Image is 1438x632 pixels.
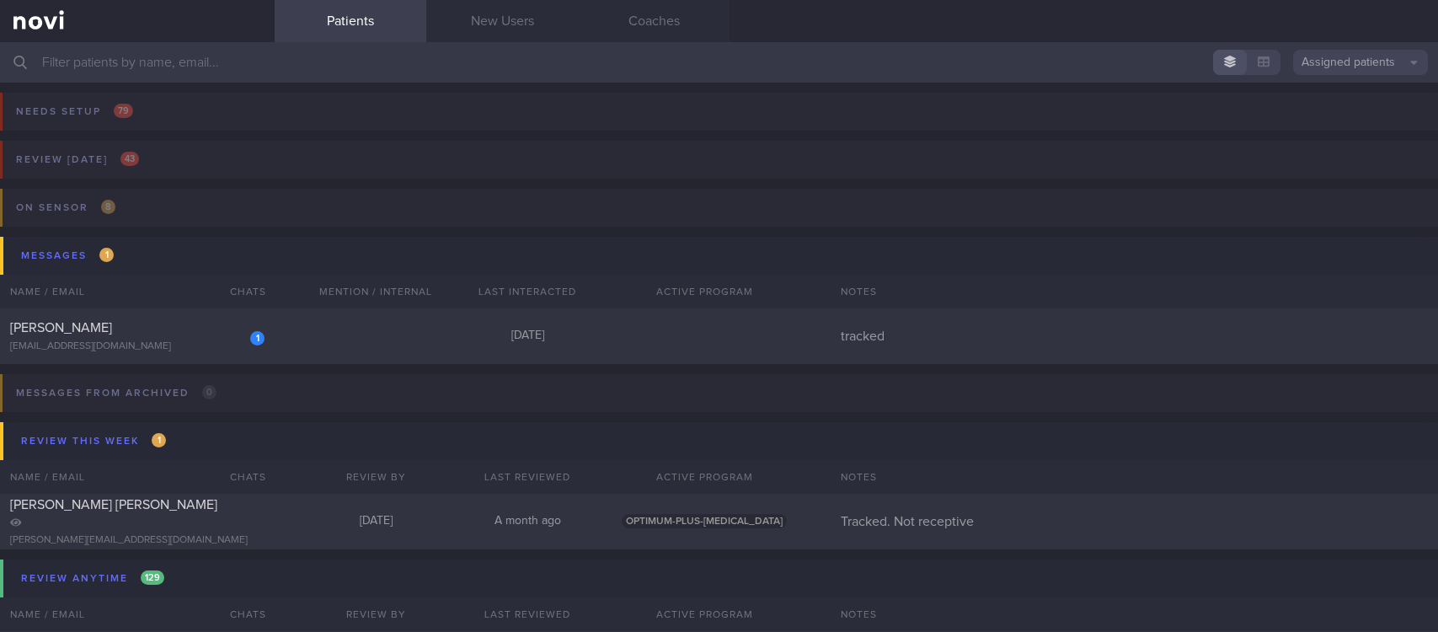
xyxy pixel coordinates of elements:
div: A month ago [452,514,603,529]
div: Mention / Internal [300,275,452,308]
div: Last Interacted [452,275,603,308]
div: Notes [831,460,1438,494]
span: 43 [120,152,139,166]
div: Review this week [17,430,170,453]
span: 8 [101,200,115,214]
div: Review By [300,597,452,631]
div: Chats [207,597,275,631]
div: Active Program [603,597,805,631]
div: [EMAIL_ADDRESS][DOMAIN_NAME] [10,340,265,353]
div: [DATE] [452,329,603,344]
div: Notes [831,597,1438,631]
div: Chats [207,460,275,494]
span: 0 [202,385,217,399]
div: Review [DATE] [12,148,143,171]
div: Messages from Archived [12,382,221,404]
div: Last Reviewed [452,597,603,631]
div: On sensor [12,196,120,219]
span: 129 [141,570,164,585]
span: [PERSON_NAME] [PERSON_NAME] [10,498,217,511]
div: Active Program [603,460,805,494]
div: Review By [300,460,452,494]
div: Needs setup [12,100,137,123]
div: Messages [17,244,118,267]
div: Notes [831,275,1438,308]
div: Review anytime [17,567,168,590]
div: Chats [207,275,275,308]
button: Assigned patients [1293,50,1428,75]
div: Tracked. Not receptive [831,513,1438,530]
div: 1 [250,331,265,345]
span: [PERSON_NAME] [10,321,112,335]
span: 79 [114,104,133,118]
div: [PERSON_NAME][EMAIL_ADDRESS][DOMAIN_NAME] [10,534,265,547]
div: tracked [831,328,1438,345]
div: Last Reviewed [452,460,603,494]
div: [DATE] [300,514,452,529]
span: 1 [152,433,166,447]
span: 1 [99,248,114,262]
span: OPTIMUM-PLUS-[MEDICAL_DATA] [622,514,787,528]
div: Active Program [603,275,805,308]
